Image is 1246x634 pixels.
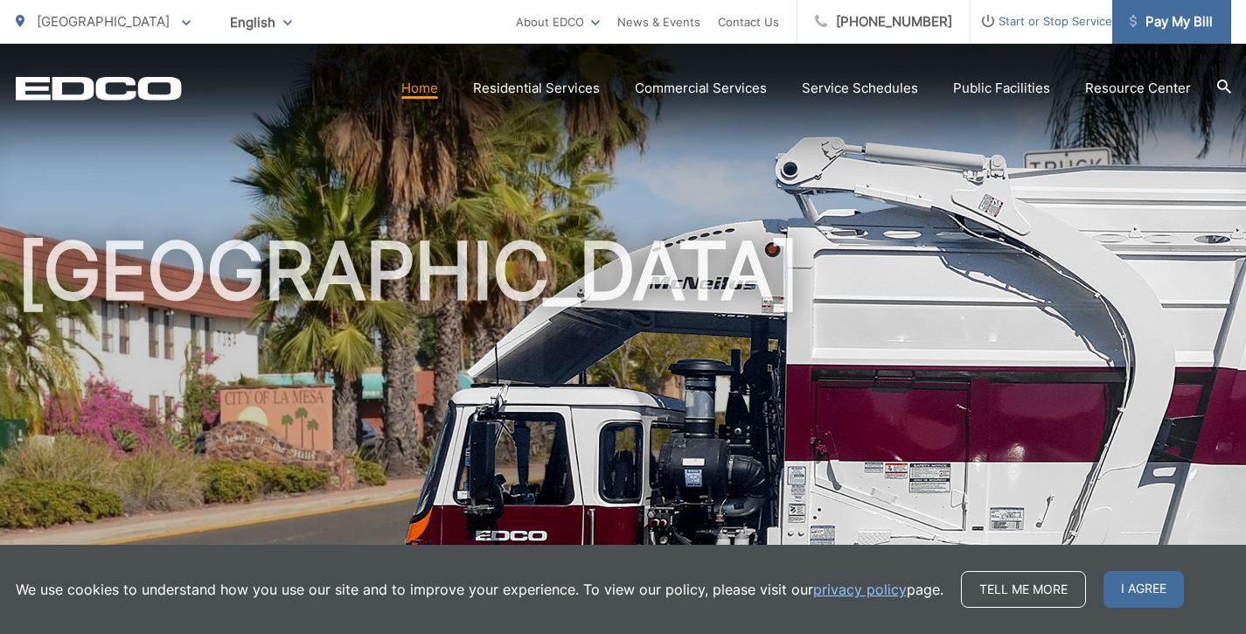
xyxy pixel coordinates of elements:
[473,78,600,99] a: Residential Services
[516,11,600,32] a: About EDCO
[16,76,182,101] a: EDCD logo. Return to the homepage.
[217,7,305,38] span: English
[16,579,943,600] p: We use cookies to understand how you use our site and to improve your experience. To view our pol...
[802,78,918,99] a: Service Schedules
[1130,11,1213,32] span: Pay My Bill
[617,11,700,32] a: News & Events
[961,571,1086,608] a: Tell me more
[953,78,1050,99] a: Public Facilities
[813,579,907,600] a: privacy policy
[401,78,438,99] a: Home
[1085,78,1191,99] a: Resource Center
[718,11,779,32] a: Contact Us
[635,78,767,99] a: Commercial Services
[37,13,170,30] span: [GEOGRAPHIC_DATA]
[1103,571,1184,608] span: I agree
